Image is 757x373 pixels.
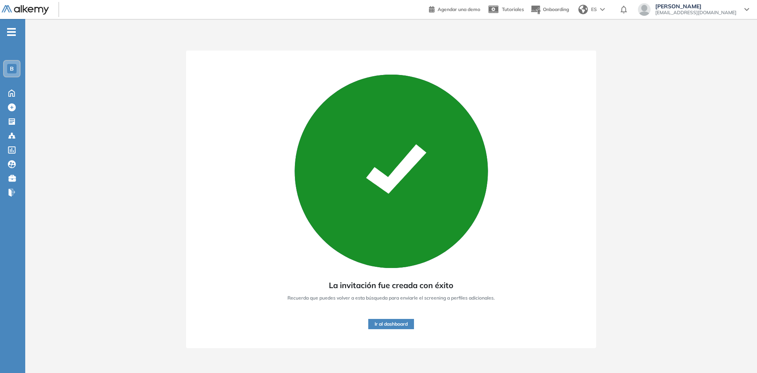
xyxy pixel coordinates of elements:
[655,9,736,16] span: [EMAIL_ADDRESS][DOMAIN_NAME]
[2,5,49,15] img: Logo
[10,66,14,72] span: B
[591,6,597,13] span: ES
[368,319,414,329] button: Ir al dashboard
[600,8,605,11] img: arrow
[530,1,569,18] button: Onboarding
[578,5,588,14] img: world
[438,6,480,12] span: Agendar una demo
[655,3,736,9] span: [PERSON_NAME]
[7,31,16,33] i: -
[287,294,495,302] span: Recuerda que puedes volver a esta búsqueda para enviarle el screening a perfiles adicionales.
[543,6,569,12] span: Onboarding
[502,6,524,12] span: Tutoriales
[429,4,480,13] a: Agendar una demo
[329,279,453,291] span: La invitación fue creada con éxito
